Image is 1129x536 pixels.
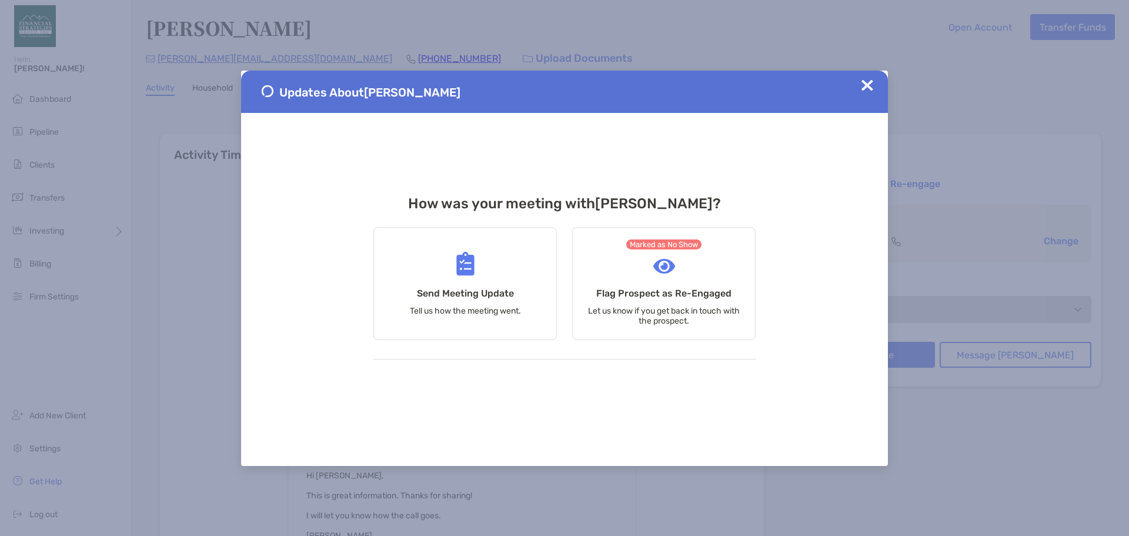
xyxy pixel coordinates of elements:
h4: Flag Prospect as Re-Engaged [596,288,731,299]
span: Updates About [PERSON_NAME] [279,85,460,99]
h4: Send Meeting Update [417,288,514,299]
span: Marked as No Show [626,239,702,249]
img: Flag Prospect as Re-Engaged [653,259,675,274]
img: Send Meeting Update 1 [262,85,273,97]
h3: How was your meeting with [PERSON_NAME] ? [373,195,756,212]
p: Tell us how the meeting went. [410,306,521,316]
p: Let us know if you get back in touch with the prospect. [587,306,740,326]
img: Send Meeting Update [456,252,475,276]
img: Close Updates Zoe [861,79,873,91]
